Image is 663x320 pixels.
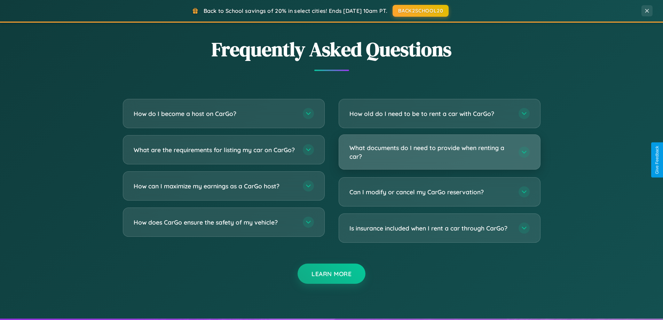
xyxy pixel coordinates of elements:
[134,109,296,118] h3: How do I become a host on CarGo?
[134,218,296,227] h3: How does CarGo ensure the safety of my vehicle?
[349,188,512,196] h3: Can I modify or cancel my CarGo reservation?
[349,224,512,233] h3: Is insurance included when I rent a car through CarGo?
[134,146,296,154] h3: What are the requirements for listing my car on CarGo?
[204,7,387,14] span: Back to School savings of 20% in select cities! Ends [DATE] 10am PT.
[393,5,449,17] button: BACK2SCHOOL20
[123,36,540,63] h2: Frequently Asked Questions
[134,182,296,190] h3: How can I maximize my earnings as a CarGo host?
[349,143,512,161] h3: What documents do I need to provide when renting a car?
[349,109,512,118] h3: How old do I need to be to rent a car with CarGo?
[655,146,660,174] div: Give Feedback
[298,264,365,284] button: Learn More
